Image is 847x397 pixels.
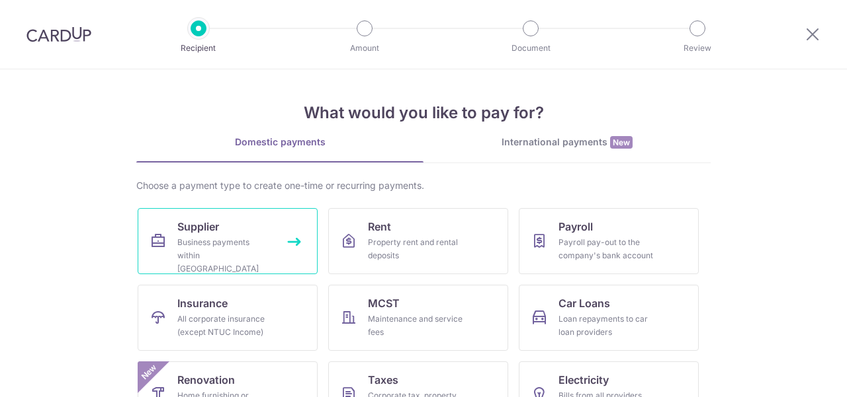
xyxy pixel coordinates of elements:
a: Car LoansLoan repayments to car loan providers [519,285,699,351]
div: Loan repayments to car loan providers [558,312,654,339]
img: CardUp [26,26,91,42]
a: RentProperty rent and rental deposits [328,208,508,274]
p: Document [482,42,580,55]
span: Electricity [558,372,609,388]
a: InsuranceAll corporate insurance (except NTUC Income) [138,285,318,351]
div: Payroll pay-out to the company's bank account [558,236,654,262]
div: Property rent and rental deposits [368,236,463,262]
a: PayrollPayroll pay-out to the company's bank account [519,208,699,274]
div: Choose a payment type to create one-time or recurring payments. [136,179,711,192]
a: SupplierBusiness payments within [GEOGRAPHIC_DATA] [138,208,318,274]
span: Insurance [177,295,228,311]
div: Business payments within [GEOGRAPHIC_DATA] [177,236,273,275]
span: Car Loans [558,295,610,311]
span: MCST [368,295,400,311]
div: All corporate insurance (except NTUC Income) [177,312,273,339]
a: MCSTMaintenance and service fees [328,285,508,351]
span: New [138,361,160,383]
p: Recipient [150,42,247,55]
div: Maintenance and service fees [368,312,463,339]
span: Rent [368,219,391,235]
span: Supplier [177,219,219,235]
span: New [610,136,633,149]
p: Review [648,42,746,55]
span: Renovation [177,372,235,388]
div: International payments [423,135,711,149]
p: Amount [316,42,414,55]
span: Taxes [368,372,398,388]
span: Payroll [558,219,593,235]
h4: What would you like to pay for? [136,101,711,125]
div: Domestic payments [136,135,423,149]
